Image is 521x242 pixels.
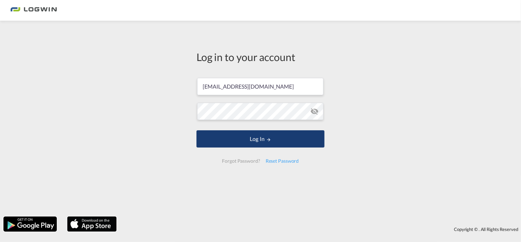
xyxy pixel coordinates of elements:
[10,3,57,18] img: 2761ae10d95411efa20a1f5e0282d2d7.png
[263,155,302,167] div: Reset Password
[120,223,521,235] div: Copyright © . All Rights Reserved
[66,216,117,232] img: apple.png
[219,155,263,167] div: Forgot Password?
[196,130,325,148] button: LOGIN
[196,50,325,64] div: Log in to your account
[310,107,319,115] md-icon: icon-eye-off
[197,78,323,95] input: Enter email/phone number
[3,216,57,232] img: google.png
